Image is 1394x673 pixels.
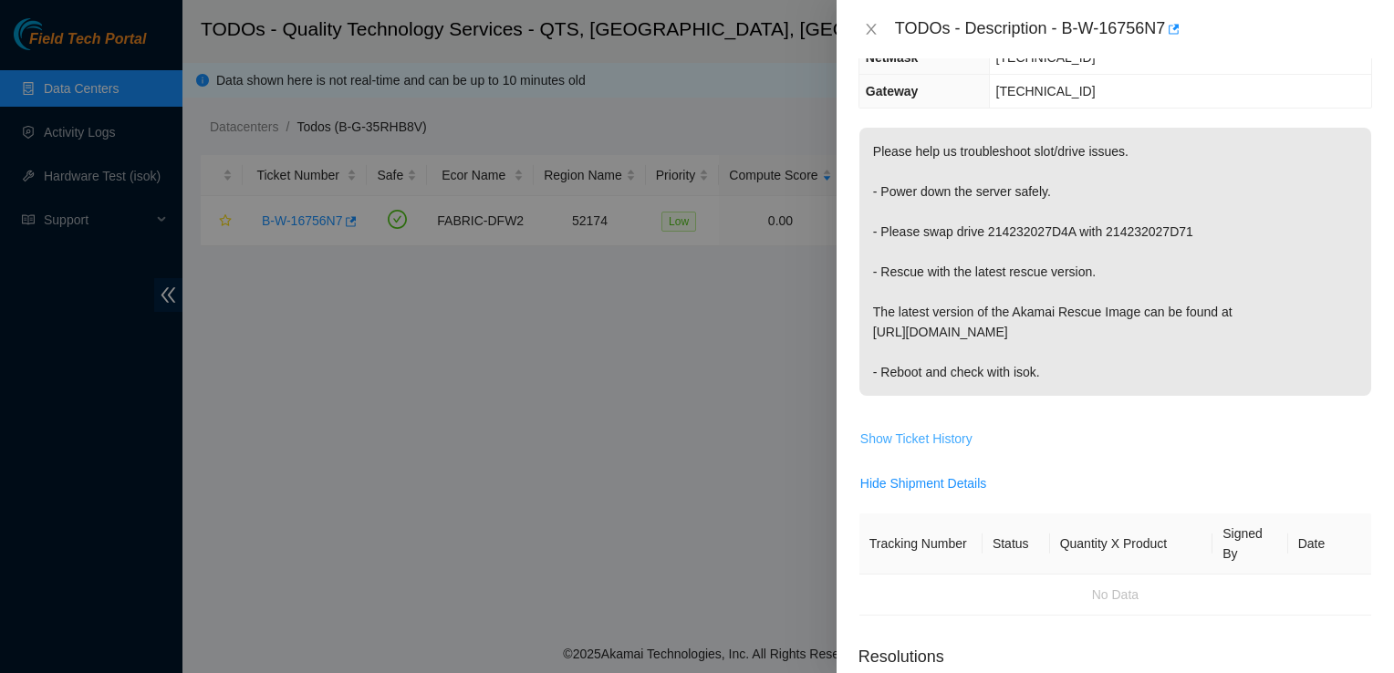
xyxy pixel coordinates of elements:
p: Resolutions [858,630,1372,669]
button: Hide Shipment Details [859,469,988,498]
button: Show Ticket History [859,424,973,453]
td: No Data [859,575,1371,616]
button: Close [858,21,884,38]
th: Quantity X Product [1050,513,1213,575]
span: close [864,22,879,36]
p: Please help us troubleshoot slot/drive issues. - Power down the server safely. - Please swap driv... [859,128,1371,396]
th: Date [1288,513,1371,575]
div: TODOs - Description - B-W-16756N7 [895,15,1372,44]
span: [TECHNICAL_ID] [996,84,1096,98]
th: Tracking Number [859,513,983,575]
span: Gateway [866,84,919,98]
th: Signed By [1212,513,1287,575]
span: Show Ticket History [860,429,973,449]
span: Hide Shipment Details [860,473,987,493]
th: Status [983,513,1050,575]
